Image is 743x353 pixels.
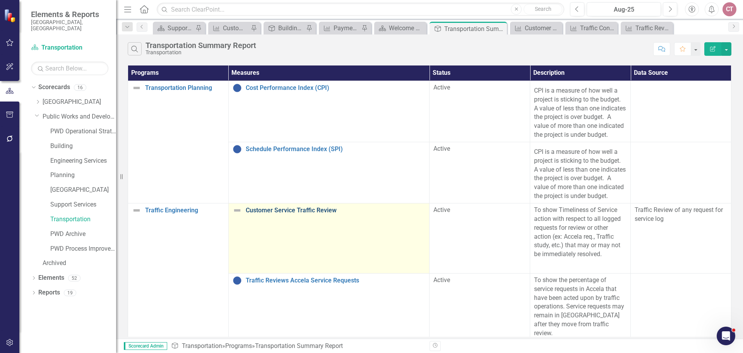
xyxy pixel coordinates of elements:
[31,62,108,75] input: Search Below...
[524,4,562,15] button: Search
[210,23,249,33] a: Customer Service: % of public inquiries resolved within 1 business day
[3,8,18,22] img: ClearPoint Strategy
[430,273,530,340] td: Double-Click to Edit
[145,84,224,91] a: Transportation Planning
[31,19,108,32] small: [GEOGRAPHIC_DATA], [GEOGRAPHIC_DATA]
[50,157,116,165] a: Engineering Services
[278,23,304,33] div: Building Summary Report
[631,81,731,142] td: Double-Click to Edit
[50,127,116,136] a: PWD Operational Strategy
[635,23,671,33] div: Traffic Reviews Accela Service Requests
[534,148,626,200] span: CPI is a measure of how well a project is sticking to the budget. A value of less than one indica...
[246,207,426,214] a: Customer Service Traffic Review
[246,277,426,284] a: Traffic Reviews Accela Service Requests
[228,142,430,203] td: Double-Click to Edit Right Click for Context Menu
[74,84,86,91] div: 16
[580,23,616,33] div: Traffic Congestion
[525,23,560,33] div: Customer Service Traffic Review
[376,23,425,33] a: Welcome Page
[389,23,425,33] div: Welcome Page
[38,274,64,282] a: Elements
[444,24,505,34] div: Transportation Summary Report
[43,98,116,107] a: [GEOGRAPHIC_DATA]
[228,203,430,273] td: Double-Click to Edit Right Click for Context Menu
[265,23,304,33] a: Building Summary Report
[171,342,424,351] div: » »
[321,23,360,33] a: Payments: % of invoices paid on-time (i.e. net 30 days)
[50,142,116,151] a: Building
[631,203,731,273] td: Double-Click to Edit
[146,50,256,55] div: Transportation
[530,203,631,273] td: Double-Click to Edit
[512,23,560,33] a: Customer Service Traffic Review
[717,327,735,345] iframe: Intercom live chat
[223,23,249,33] div: Customer Service: % of public inquiries resolved within 1 business day
[68,275,80,281] div: 52
[535,6,551,12] span: Search
[38,288,60,297] a: Reports
[132,206,141,215] img: Not Defined
[246,84,426,91] a: Cost Performance Index (CPI)
[50,186,116,195] a: [GEOGRAPHIC_DATA]
[50,245,116,253] a: PWD Process Improvements
[530,81,631,142] td: Double-Click to Edit
[64,289,76,296] div: 19
[31,10,108,19] span: Elements & Reports
[587,2,661,16] button: Aug-25
[128,203,229,340] td: Double-Click to Edit Right Click for Context Menu
[246,146,426,153] a: Schedule Performance Index (SPI)
[157,3,564,16] input: Search ClearPoint...
[228,273,430,340] td: Double-Click to Edit Right Click for Context Menu
[38,83,70,92] a: Scorecards
[182,342,222,350] a: Transportation
[255,342,343,350] div: Transportation Summary Report
[228,81,430,142] td: Double-Click to Edit Right Click for Context Menu
[430,203,530,273] td: Double-Click to Edit
[722,2,736,16] button: CT
[567,23,616,33] a: Traffic Congestion
[132,83,141,93] img: Not Defined
[233,145,242,154] img: Baselining
[334,23,360,33] div: Payments: % of invoices paid on-time (i.e. net 30 days)
[433,206,526,215] p: Active
[225,342,252,350] a: Programs
[31,43,108,52] a: Transportation
[50,230,116,239] a: PWD Archive
[530,273,631,340] td: Double-Click to Edit
[50,171,116,180] a: Planning
[631,142,731,203] td: Double-Click to Edit
[430,81,530,142] td: Double-Click to Edit
[233,276,242,285] img: Baselining
[124,342,167,350] span: Scorecard Admin
[433,145,526,153] p: Active
[145,207,224,214] a: Traffic Engineering
[635,206,727,224] p: Traffic Review of any request for service log
[155,23,193,33] a: Support Services
[233,83,242,93] img: Baselining
[168,23,193,33] div: Support Services
[530,142,631,203] td: Double-Click to Edit
[43,259,116,268] a: Archived
[433,83,526,92] p: Active
[631,273,731,340] td: Double-Click to Edit
[534,87,626,138] span: CPI is a measure of how well a project is sticking to the budget. A value of less than one indica...
[433,276,526,285] p: Active
[233,206,242,215] img: Not Defined
[50,200,116,209] a: Support Services
[623,23,671,33] a: Traffic Reviews Accela Service Requests
[50,215,116,224] a: Transportation
[430,142,530,203] td: Double-Click to Edit
[534,276,627,338] p: To show the percentage of service requests in Accela that have been acted upon by traffic operati...
[589,5,658,14] div: Aug-25
[128,81,229,203] td: Double-Click to Edit Right Click for Context Menu
[43,112,116,121] a: Public Works and Development
[534,206,627,260] p: To show Timeliness of Service action with respect to all logged requests for review or other acti...
[146,41,256,50] div: Transportation Summary Report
